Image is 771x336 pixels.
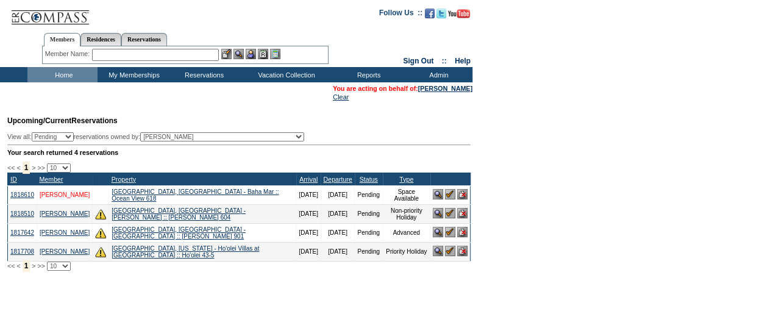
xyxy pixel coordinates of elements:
[457,246,467,256] img: Cancel Reservation
[323,176,352,183] a: Departure
[16,164,20,171] span: <
[445,208,455,218] img: Confirm Reservation
[379,7,422,22] td: Follow Us ::
[7,116,71,125] span: Upcoming/Current
[95,246,106,257] img: There are insufficient days and/or tokens to cover this reservation
[98,67,168,82] td: My Memberships
[80,33,121,46] a: Residences
[44,33,81,46] a: Members
[112,207,246,221] a: [GEOGRAPHIC_DATA], [GEOGRAPHIC_DATA] - [PERSON_NAME] :: [PERSON_NAME] 604
[436,9,446,18] img: Follow us on Twitter
[10,229,34,236] a: 1817642
[321,185,354,204] td: [DATE]
[7,262,15,270] span: <<
[355,185,383,204] td: Pending
[112,188,279,202] a: [GEOGRAPHIC_DATA], [GEOGRAPHIC_DATA] - Baha Mar :: Ocean View 618
[332,67,402,82] td: Reports
[433,246,443,256] img: View Reservation
[445,189,455,199] img: Confirm Reservation
[37,262,44,270] span: >>
[233,49,244,59] img: View
[433,227,443,237] img: View Reservation
[333,93,349,101] a: Clear
[399,176,413,183] a: Type
[296,223,321,242] td: [DATE]
[403,57,433,65] a: Sign Out
[95,227,106,238] img: There are insufficient days and/or tokens to cover this reservation
[321,223,354,242] td: [DATE]
[238,67,332,82] td: Vacation Collection
[299,176,318,183] a: Arrival
[355,242,383,261] td: Pending
[7,149,471,156] div: Your search returned 4 reservations
[39,176,63,183] a: Member
[40,248,90,255] a: [PERSON_NAME]
[270,49,280,59] img: b_calculator.gif
[10,191,34,198] a: 1818610
[112,176,136,183] a: Property
[448,9,470,18] img: Subscribe to our YouTube Channel
[448,12,470,20] a: Subscribe to our YouTube Channel
[457,208,467,218] img: Cancel Reservation
[10,176,17,183] a: ID
[246,49,256,59] img: Impersonate
[37,164,44,171] span: >>
[40,210,90,217] a: [PERSON_NAME]
[383,242,430,261] td: Priority Holiday
[112,245,259,259] a: [GEOGRAPHIC_DATA], [US_STATE] - Ho'olei Villas at [GEOGRAPHIC_DATA] :: Ho'olei 43-5
[7,116,118,125] span: Reservations
[121,33,167,46] a: Reservations
[10,248,34,255] a: 1817708
[442,57,447,65] span: ::
[455,57,471,65] a: Help
[355,223,383,242] td: Pending
[402,67,472,82] td: Admin
[296,242,321,261] td: [DATE]
[445,246,455,256] img: Confirm Reservation
[296,204,321,223] td: [DATE]
[425,9,435,18] img: Become our fan on Facebook
[383,204,430,223] td: Non-priority Holiday
[7,164,15,171] span: <<
[436,12,446,20] a: Follow us on Twitter
[433,208,443,218] img: View Reservation
[32,164,35,171] span: >
[258,49,268,59] img: Reservations
[32,262,35,270] span: >
[23,260,30,272] span: 1
[10,210,34,217] a: 1818510
[383,185,430,204] td: Space Available
[433,189,443,199] img: View Reservation
[425,12,435,20] a: Become our fan on Facebook
[221,49,232,59] img: b_edit.gif
[321,204,354,223] td: [DATE]
[296,185,321,204] td: [DATE]
[383,223,430,242] td: Advanced
[333,85,472,92] span: You are acting on behalf of:
[40,229,90,236] a: [PERSON_NAME]
[445,227,455,237] img: Confirm Reservation
[27,67,98,82] td: Home
[45,49,92,59] div: Member Name:
[40,191,90,198] a: [PERSON_NAME]
[16,262,20,270] span: <
[355,204,383,223] td: Pending
[112,226,246,240] a: [GEOGRAPHIC_DATA], [GEOGRAPHIC_DATA] - [GEOGRAPHIC_DATA] :: [PERSON_NAME] 901
[95,209,106,220] img: There are insufficient days and/or tokens to cover this reservation
[321,242,354,261] td: [DATE]
[457,227,467,237] img: Cancel Reservation
[418,85,472,92] a: [PERSON_NAME]
[23,162,30,174] span: 1
[168,67,238,82] td: Reservations
[360,176,378,183] a: Status
[7,132,310,141] div: View all: reservations owned by:
[457,189,467,199] img: Cancel Reservation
